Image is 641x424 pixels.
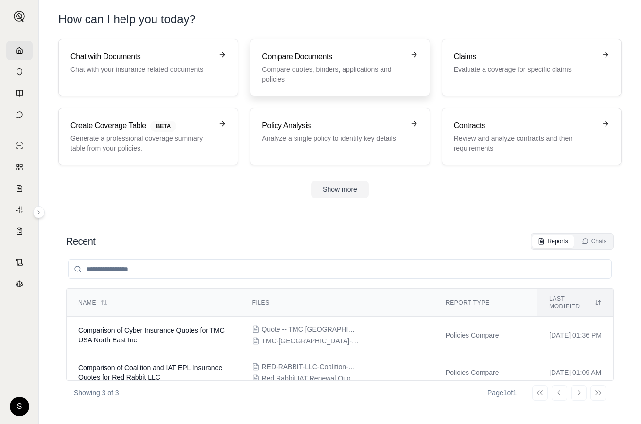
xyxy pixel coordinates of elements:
a: Policy Comparisons [6,157,33,177]
h3: Create Coverage Table [70,120,212,132]
h3: Policy Analysis [262,120,404,132]
div: Last modified [549,295,602,310]
a: Chat [6,105,33,124]
a: Contract Analysis [6,253,33,272]
div: Name [78,299,228,306]
p: Showing 3 of 3 [74,388,119,398]
p: Chat with your insurance related documents [70,65,212,74]
span: Comparison of Coalition and IAT EPL Insurance Quotes for Red Rabbit LLC [78,364,222,381]
a: Compare DocumentsCompare quotes, binders, applications and policies [250,39,430,96]
p: Analyze a single policy to identify key details [262,134,404,143]
a: Policy AnalysisAnalyze a single policy to identify key details [250,108,430,165]
span: Quote -- TMC USA North East Inc.pdf [261,324,359,334]
a: Custom Report [6,200,33,220]
img: Expand sidebar [14,11,25,22]
button: Expand sidebar [33,206,45,218]
span: RED-RABBIT-LLC-Coalition-Quote-Bundle-123584.PDF [261,362,359,372]
button: Expand sidebar [10,7,29,26]
h3: Chat with Documents [70,51,212,63]
h3: Claims [454,51,596,63]
a: Create Coverage TableBETAGenerate a professional coverage summary table from your policies. [58,108,238,165]
a: ClaimsEvaluate a coverage for specific claims [442,39,622,96]
p: Generate a professional coverage summary table from your policies. [70,134,212,153]
h3: Contracts [454,120,596,132]
h1: How can I help you today? [58,12,622,27]
button: Show more [311,181,369,198]
td: [DATE] 01:09 AM [537,354,613,391]
button: Reports [532,235,574,248]
a: Legal Search Engine [6,274,33,293]
div: Reports [538,237,568,245]
td: [DATE] 01:36 PM [537,317,613,354]
a: Claim Coverage [6,179,33,198]
a: Chat with DocumentsChat with your insurance related documents [58,39,238,96]
h2: Recent [66,235,95,248]
button: Chats [576,235,612,248]
span: BETA [150,121,176,132]
span: Comparison of Cyber Insurance Quotes for TMC USA North East Inc [78,326,225,344]
th: Files [240,289,433,317]
a: ContractsReview and analyze contracts and their requirements [442,108,622,165]
div: Chats [582,237,606,245]
p: Review and analyze contracts and their requirements [454,134,596,153]
a: Documents Vault [6,62,33,82]
p: Compare quotes, binders, applications and policies [262,65,404,84]
span: TMC-USA-North-East-Inc-Coalition-Quotation-249140.PDF [261,336,359,346]
a: Home [6,41,33,60]
p: Evaluate a coverage for specific claims [454,65,596,74]
a: Coverage Table [6,221,33,241]
span: Red Rabbit IAT Renewal Quote.PDF [261,373,359,383]
a: Single Policy [6,136,33,155]
td: Policies Compare [434,354,537,391]
td: Policies Compare [434,317,537,354]
div: Page 1 of 1 [487,388,517,398]
h3: Compare Documents [262,51,404,63]
a: Prompt Library [6,84,33,103]
th: Report Type [434,289,537,317]
div: S [10,397,29,416]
